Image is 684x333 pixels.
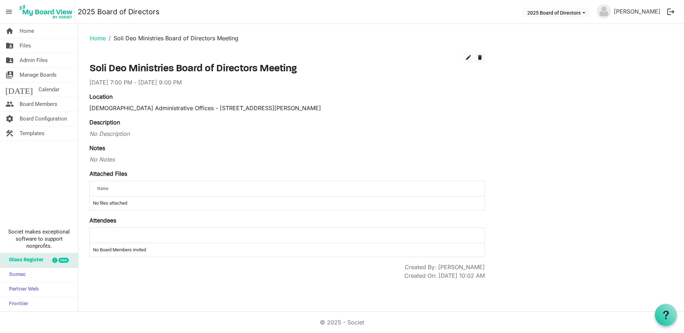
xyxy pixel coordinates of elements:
[465,54,472,61] span: edit
[89,216,116,225] label: Attendees
[58,258,69,263] div: new
[89,104,485,112] div: [DEMOGRAPHIC_DATA] Administrative Offices - [STREET_ADDRESS][PERSON_NAME]
[523,7,590,17] button: 2025 Board of Directors dropdownbutton
[90,243,484,257] td: No Board Members invited
[5,39,14,53] span: folder_shared
[20,53,48,67] span: Admin Files
[5,253,43,267] span: Glass Register
[17,3,75,21] img: My Board View Logo
[20,39,31,53] span: Files
[2,5,16,19] span: menu
[89,63,485,75] h3: Soli Deo Ministries Board of Directors Meeting
[597,4,611,19] img: no-profile-picture.svg
[89,144,105,152] label: Notes
[89,155,485,164] div: No Notes
[38,82,59,97] span: Calendar
[17,3,78,21] a: My Board View Logo
[463,52,473,63] button: edit
[5,297,28,311] span: Frontier
[5,268,26,282] span: Sumac
[611,4,663,19] a: [PERSON_NAME]
[404,271,485,280] div: Created On: [DATE] 10:02 AM
[5,24,14,38] span: home
[20,126,45,140] span: Templates
[89,92,113,101] label: Location
[320,319,364,326] a: © 2025 - Societ
[89,78,485,87] div: [DATE] 7:00 PM - [DATE] 9:00 PM
[97,186,108,191] span: Name
[475,52,485,63] button: delete
[20,112,67,126] span: Board Configuration
[5,53,14,67] span: folder_shared
[663,4,678,19] button: logout
[5,112,14,126] span: settings
[20,24,34,38] span: Home
[78,5,160,19] a: 2025 Board of Directors
[477,54,483,61] span: delete
[90,35,106,42] a: Home
[89,129,485,138] div: No Description
[90,196,484,210] td: No files attached
[89,169,127,178] label: Attached Files
[20,97,57,111] span: Board Members
[89,118,120,127] label: Description
[20,68,57,82] span: Manage Boards
[3,228,75,250] span: Societ makes exceptional software to support nonprofits.
[5,126,14,140] span: construction
[5,68,14,82] span: switch_account
[5,82,33,97] span: [DATE]
[5,97,14,111] span: people
[106,34,238,42] li: Soli Deo Ministries Board of Directors Meeting
[405,263,485,271] div: Created By: [PERSON_NAME]
[5,282,39,297] span: Partner Web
